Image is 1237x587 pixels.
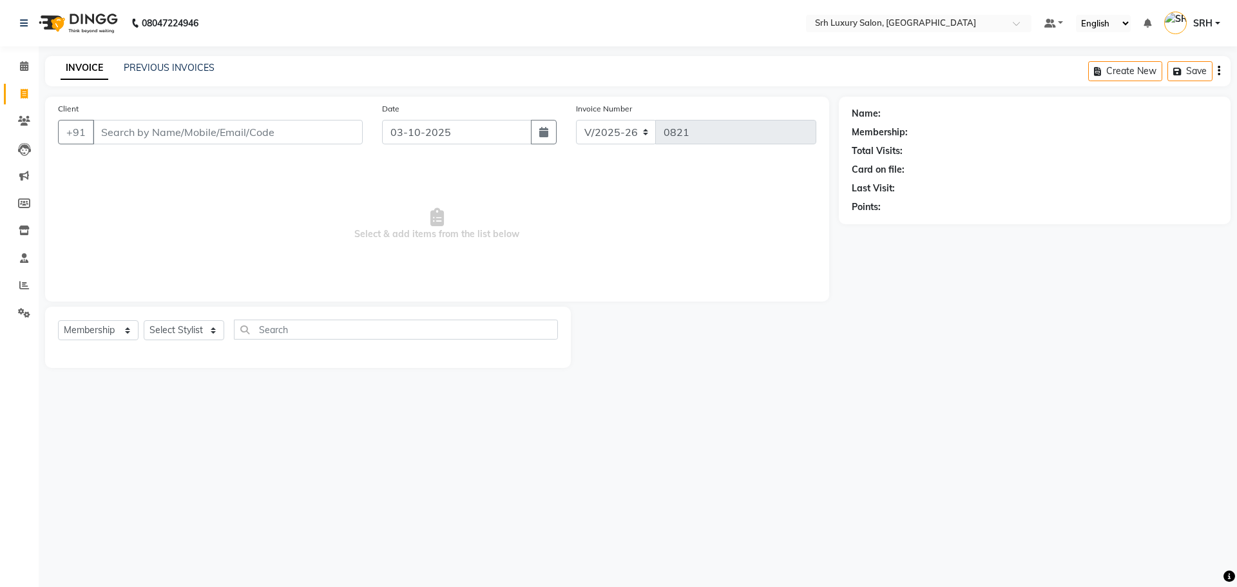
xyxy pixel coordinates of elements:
a: PREVIOUS INVOICES [124,62,215,73]
div: Card on file: [852,163,905,177]
label: Invoice Number [576,103,632,115]
div: Membership: [852,126,908,139]
a: INVOICE [61,57,108,80]
div: Name: [852,107,881,120]
button: +91 [58,120,94,144]
span: SRH [1193,17,1213,30]
img: logo [33,5,121,41]
button: Save [1167,61,1213,81]
img: SRH [1164,12,1187,34]
input: Search by Name/Mobile/Email/Code [93,120,363,144]
b: 08047224946 [142,5,198,41]
div: Last Visit: [852,182,895,195]
div: Points: [852,200,881,214]
label: Client [58,103,79,115]
span: Select & add items from the list below [58,160,816,289]
div: Total Visits: [852,144,903,158]
button: Create New [1088,61,1162,81]
input: Search [234,320,558,340]
label: Date [382,103,399,115]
